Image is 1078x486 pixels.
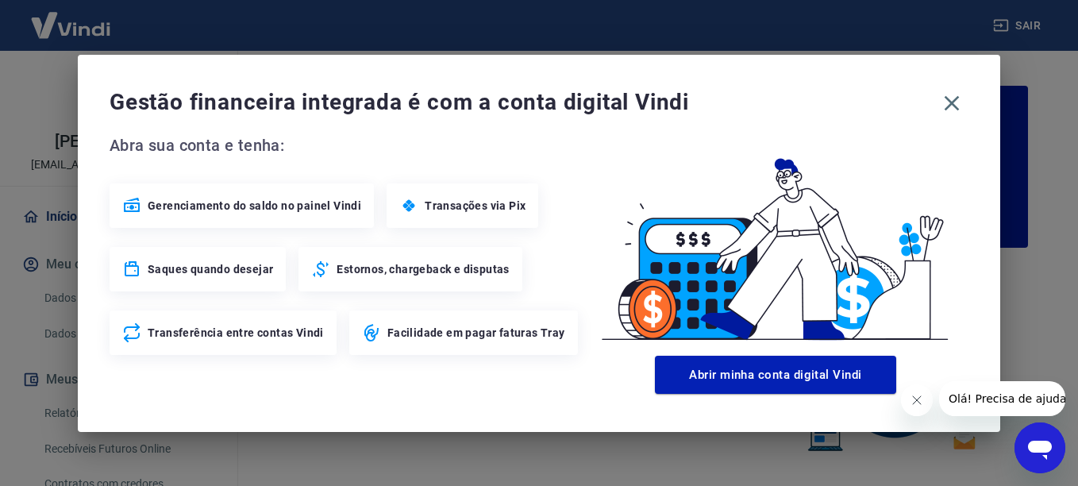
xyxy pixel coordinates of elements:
[387,325,565,341] span: Facilidade em pagar faturas Tray
[148,198,361,214] span: Gerenciamento do saldo no painel Vindi
[148,325,324,341] span: Transferência entre contas Vindi
[110,133,583,158] span: Abra sua conta e tenha:
[425,198,526,214] span: Transações via Pix
[901,384,933,416] iframe: Fechar mensagem
[148,261,273,277] span: Saques quando desejar
[939,381,1065,416] iframe: Mensagem da empresa
[337,261,509,277] span: Estornos, chargeback e disputas
[10,11,133,24] span: Olá! Precisa de ajuda?
[655,356,896,394] button: Abrir minha conta digital Vindi
[583,133,968,349] img: Good Billing
[110,87,935,118] span: Gestão financeira integrada é com a conta digital Vindi
[1014,422,1065,473] iframe: Botão para abrir a janela de mensagens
